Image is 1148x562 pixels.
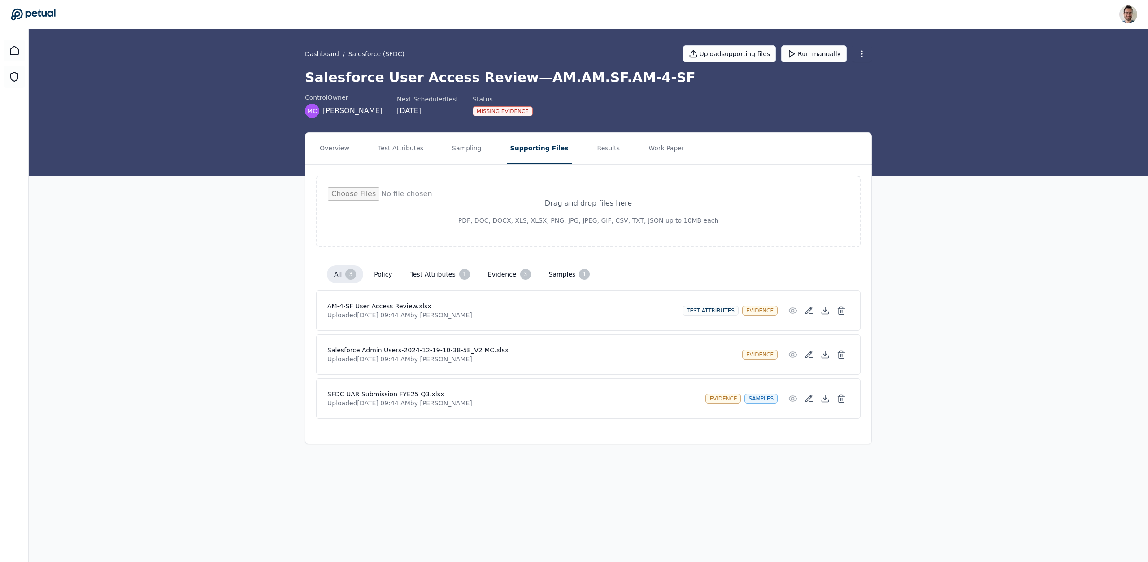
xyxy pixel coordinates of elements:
[785,303,801,319] button: Preview File (hover for quick preview, click for full view)
[305,49,404,58] div: /
[801,303,817,319] button: Add/Edit Description
[645,133,688,164] button: Work Paper
[459,269,470,280] div: 1
[323,105,383,116] span: [PERSON_NAME]
[307,106,317,115] span: MC
[594,133,624,164] button: Results
[744,394,778,404] div: samples
[705,394,741,404] div: evidence
[473,106,533,116] div: Missing Evidence
[374,133,427,164] button: Test Attributes
[305,93,383,102] div: control Owner
[817,391,833,407] button: Download File
[397,95,458,104] div: Next Scheduled test
[316,133,353,164] button: Overview
[817,303,833,319] button: Download File
[305,133,871,164] nav: Tabs
[833,391,849,407] button: Delete File
[801,347,817,363] button: Add/Edit Description
[579,269,590,280] div: 1
[327,399,698,408] p: Uploaded [DATE] 09:44 AM by [PERSON_NAME]
[785,391,801,407] button: Preview File (hover for quick preview, click for full view)
[327,346,735,355] h4: Salesforce Admin Users-2024-12-19-10-38-58_V2 MC.xlsx
[403,265,477,283] button: test attributes 1
[801,391,817,407] button: Add/Edit Description
[683,45,776,62] button: Uploadsupporting files
[507,133,572,164] button: Supporting Files
[327,355,735,364] p: Uploaded [DATE] 09:44 AM by [PERSON_NAME]
[4,40,25,61] a: Dashboard
[305,49,339,58] a: Dashboard
[473,95,533,104] div: Status
[327,390,698,399] h4: SFDC UAR Submission FYE25 Q3.xlsx
[1119,5,1137,23] img: Eliot Walker
[481,265,538,283] button: evidence 3
[781,45,847,62] button: Run manually
[327,311,675,320] p: Uploaded [DATE] 09:44 AM by [PERSON_NAME]
[742,306,778,316] div: evidence
[397,105,458,116] div: [DATE]
[785,347,801,363] button: Preview File (hover for quick preview, click for full view)
[11,8,56,21] a: Go to Dashboard
[4,66,25,88] a: SOC
[833,347,849,363] button: Delete File
[542,265,597,283] button: samples 1
[345,269,356,280] div: 3
[520,269,531,280] div: 3
[367,266,399,282] button: policy
[448,133,485,164] button: Sampling
[742,350,778,360] div: evidence
[327,302,675,311] h4: AM-4-SF User Access Review.xlsx
[817,347,833,363] button: Download File
[305,70,872,86] h1: Salesforce User Access Review — AM.AM.SF.AM-4-SF
[327,265,363,283] button: all 3
[683,306,739,316] div: test attributes
[348,49,404,58] button: Salesforce (SFDC)
[833,303,849,319] button: Delete File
